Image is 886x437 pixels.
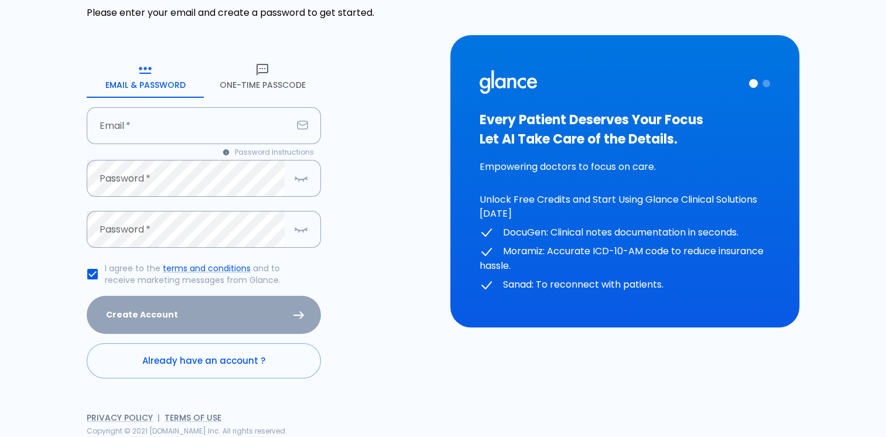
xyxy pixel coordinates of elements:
p: Unlock Free Credits and Start Using Glance Clinical Solutions [DATE] [480,193,770,221]
input: your.email@example.com [87,107,292,144]
span: Password Instructions [235,146,314,158]
a: Terms of Use [165,412,221,424]
button: One-Time Passcode [204,56,321,98]
p: Please enter your email and create a password to get started. [87,6,436,20]
button: Password Instructions [216,144,321,161]
p: Moramiz: Accurate ICD-10-AM code to reduce insurance hassle. [480,244,770,273]
button: Email & Password [87,56,204,98]
a: terms and conditions [163,262,251,274]
p: I agree to the and to receive marketing messages from Glance. [105,262,312,286]
a: Already have an account ? [87,343,321,378]
a: Privacy Policy [87,412,153,424]
p: DocuGen: Clinical notes documentation in seconds. [480,226,770,240]
p: Sanad: To reconnect with patients. [480,278,770,292]
h3: Every Patient Deserves Your Focus Let AI Take Care of the Details. [480,110,770,149]
span: Copyright © 2021 [DOMAIN_NAME] Inc. All rights reserved. [87,426,287,436]
span: | [158,412,160,424]
p: Empowering doctors to focus on care. [480,160,770,174]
